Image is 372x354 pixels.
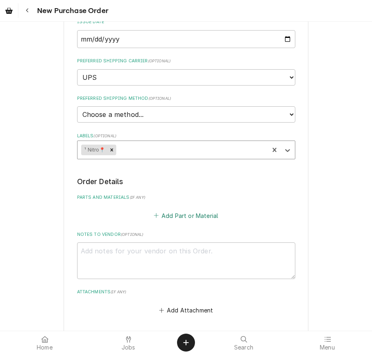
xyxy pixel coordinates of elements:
[121,232,144,237] span: ( optional )
[77,289,295,295] label: Attachments
[93,134,116,138] span: ( optional )
[20,3,35,18] button: Navigate back
[148,96,171,101] span: ( optional )
[87,333,170,352] a: Jobs
[37,344,53,351] span: Home
[3,333,86,352] a: Home
[177,334,195,352] button: Create Object
[2,3,16,18] a: Go to Purchase Orders
[77,58,295,64] label: Preferred Shipping Carrier
[77,95,295,123] div: Preferred Shipping Method
[77,19,295,48] div: Issue Date
[320,344,335,351] span: Menu
[107,145,116,155] div: Remove ¹ Nitro📍
[77,19,295,25] label: Issue Date
[81,145,107,155] div: ¹ Nitro📍
[77,289,295,316] div: Attachments
[77,30,295,48] input: yyyy-mm-dd
[234,344,253,351] span: Search
[77,231,295,279] div: Notes to Vendor
[122,344,135,351] span: Jobs
[77,95,295,102] label: Preferred Shipping Method
[286,333,369,352] a: Menu
[77,194,295,201] label: Parts and Materials
[130,195,145,200] span: ( if any )
[77,58,295,85] div: Preferred Shipping Carrier
[148,59,171,63] span: ( optional )
[202,333,285,352] a: Search
[35,5,108,16] span: New Purchase Order
[111,290,126,294] span: ( if any )
[77,231,295,238] label: Notes to Vendor
[77,176,295,187] legend: Order Details
[77,194,295,221] div: Parts and Materials
[77,133,295,139] label: Labels
[157,304,215,316] button: Add Attachment
[152,210,219,221] button: Add Part or Material
[77,133,295,159] div: Labels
